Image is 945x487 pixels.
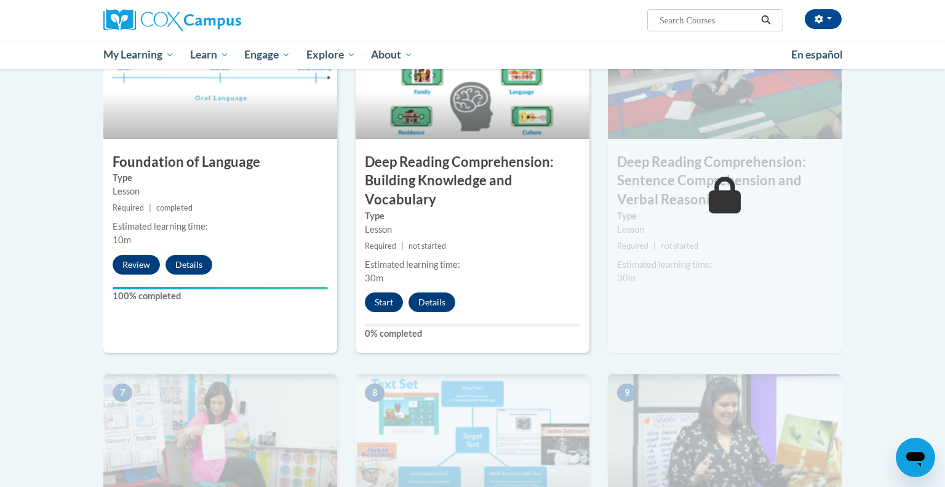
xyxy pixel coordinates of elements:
label: Type [617,209,832,223]
h3: Deep Reading Comprehension: Sentence Comprehension and Verbal Reasoning [608,153,842,209]
span: 30m [365,273,383,283]
label: Type [113,171,328,185]
div: Your progress [113,287,328,289]
div: Lesson [113,185,328,198]
a: Explore [298,41,364,69]
div: Main menu [85,41,860,69]
span: | [653,241,656,251]
span: 7 [113,384,132,402]
span: | [149,203,151,212]
span: About [371,47,413,62]
div: Lesson [617,223,832,236]
span: En español [791,48,843,61]
span: | [401,241,404,251]
a: Learn [182,41,237,69]
h3: Deep Reading Comprehension: Building Knowledge and Vocabulary [356,153,589,209]
img: Course Image [103,16,337,139]
a: About [364,41,421,69]
span: not started [409,241,446,251]
span: Engage [244,47,290,62]
span: Required [113,203,144,212]
div: Estimated learning time: [617,258,832,272]
img: Cox Campus [103,9,241,31]
a: Cox Campus [103,9,337,31]
h3: Foundation of Language [103,153,337,172]
div: Estimated learning time: [365,258,580,272]
span: My Learning [103,47,174,62]
span: Learn [190,47,229,62]
span: Required [365,241,396,251]
button: Search [757,13,775,28]
button: Details [409,292,455,312]
label: 0% completed [365,327,580,340]
button: Start [365,292,403,312]
div: Estimated learning time: [113,220,328,233]
button: Review [113,255,160,275]
img: Course Image [356,16,589,139]
span: 10m [113,235,131,245]
div: Lesson [365,223,580,236]
a: My Learning [95,41,182,69]
span: 8 [365,384,385,402]
a: En español [783,42,851,68]
img: Course Image [608,16,842,139]
label: 100% completed [113,289,328,303]
input: Search Courses [658,13,757,28]
span: completed [156,203,193,212]
span: not started [661,241,698,251]
button: Account Settings [805,9,842,29]
label: Type [365,209,580,223]
span: 30m [617,273,636,283]
span: Required [617,241,648,251]
iframe: Button to launch messaging window [896,438,935,477]
span: Explore [306,47,356,62]
span: 9 [617,384,637,402]
a: Engage [236,41,298,69]
button: Details [165,255,212,275]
